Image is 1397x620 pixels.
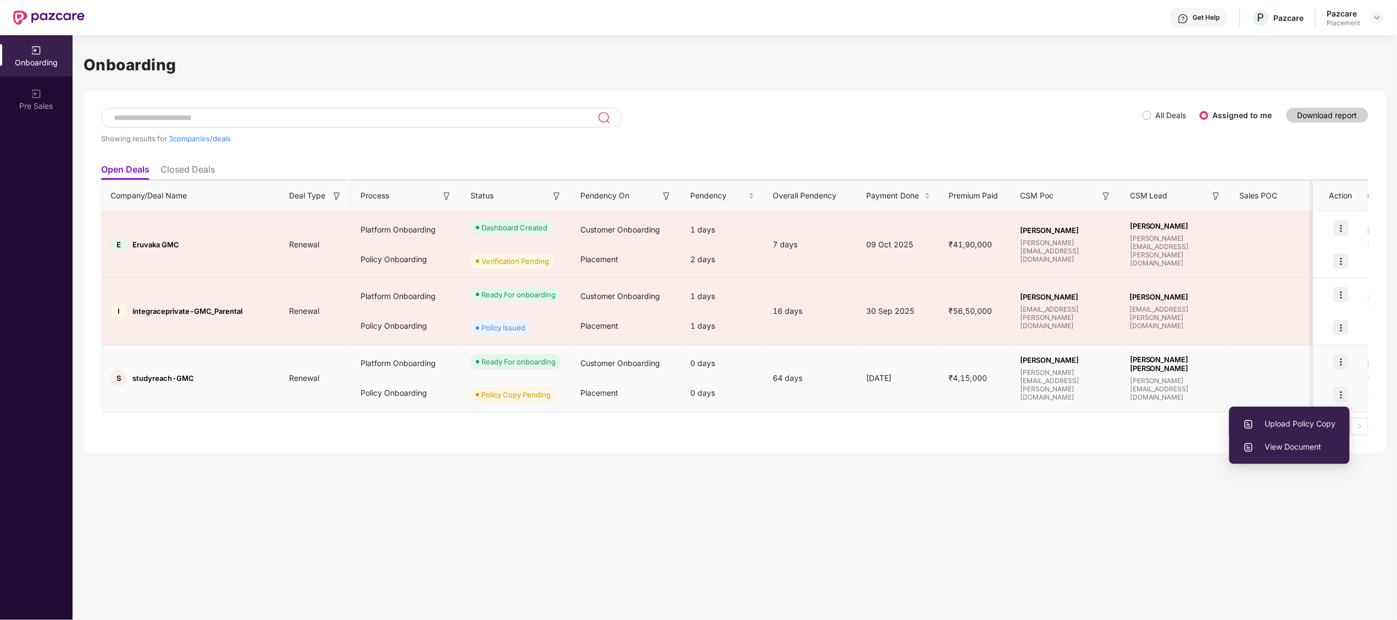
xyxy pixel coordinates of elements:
div: Policy Onboarding [352,378,462,408]
img: icon [1333,320,1349,335]
img: svg+xml;base64,PHN2ZyB3aWR0aD0iMjAiIGhlaWdodD0iMjAiIHZpZXdCb3g9IjAgMCAyMCAyMCIgZmlsbD0ibm9uZSIgeG... [31,45,42,56]
span: View Document [1243,441,1336,453]
span: ₹56,50,000 [940,306,1001,315]
div: Platform Onboarding [352,348,462,378]
div: Verification Pending [481,256,549,267]
img: svg+xml;base64,PHN2ZyB3aWR0aD0iMTYiIGhlaWdodD0iMTYiIHZpZXdCb3g9IjAgMCAxNiAxNiIgZmlsbD0ibm9uZSIgeG... [551,191,562,202]
div: E [110,236,127,253]
span: Sales POC [1240,190,1278,202]
span: Placement [580,321,618,330]
span: [EMAIL_ADDRESS][PERSON_NAME][DOMAIN_NAME] [1020,305,1112,330]
span: [PERSON_NAME] [1020,226,1112,235]
span: Pendency [690,190,746,202]
span: Payment Done [866,190,922,202]
div: 1 days [681,311,764,341]
div: 0 days [681,378,764,408]
span: integraceprivate-GMC_Parental [132,307,242,315]
span: [PERSON_NAME][EMAIL_ADDRESS][DOMAIN_NAME] [1020,239,1112,263]
li: Open Deals [101,164,149,180]
span: Customer Onboarding [580,291,660,301]
span: studyreach-GMC [132,374,194,383]
div: Platform Onboarding [352,281,462,311]
div: [DATE] [857,372,940,384]
img: svg+xml;base64,PHN2ZyBpZD0iVXBsb2FkX0xvZ3MiIGRhdGEtbmFtZT0iVXBsb2FkIExvZ3MiIHhtbG5zPSJodHRwOi8vd3... [1243,442,1254,453]
li: Closed Deals [160,164,215,180]
span: [PERSON_NAME][EMAIL_ADDRESS][PERSON_NAME][DOMAIN_NAME] [1130,234,1222,267]
span: 3 companies/deals [169,134,231,143]
span: [PERSON_NAME] [1020,292,1112,301]
div: 1 days [681,281,764,311]
th: Payment Done [857,181,940,211]
label: Assigned to me [1213,110,1272,120]
span: Process [361,190,389,202]
img: svg+xml;base64,PHN2ZyBpZD0iSGVscC0zMngzMiIgeG1sbnM9Imh0dHA6Ly93d3cudzMub3JnLzIwMDAvc3ZnIiB3aWR0aD... [1178,13,1189,24]
span: [EMAIL_ADDRESS][PERSON_NAME][DOMAIN_NAME] [1130,305,1222,330]
div: Platform Onboarding [352,215,462,245]
span: Placement [580,388,618,397]
button: Download report [1287,108,1368,123]
div: Policy Onboarding [352,245,462,274]
div: Ready For onboarding [481,356,556,367]
span: Eruvaka GMC [132,240,179,249]
span: [PERSON_NAME] [PERSON_NAME] [1130,355,1222,373]
span: Renewal [280,240,328,249]
span: Renewal [280,373,328,383]
button: right [1351,418,1368,435]
div: 09 Oct 2025 [857,239,940,251]
div: 7 days [764,239,857,251]
th: Premium Paid [940,181,1011,211]
span: [PERSON_NAME] [1020,356,1112,364]
li: Next Page [1351,418,1368,435]
th: Overall Pendency [764,181,857,211]
th: Pendency [681,181,764,211]
th: Action [1313,181,1368,211]
div: Policy Copy Pending [481,389,551,400]
span: Status [470,190,494,202]
span: CSM Lead [1130,190,1168,202]
span: ₹41,90,000 [940,240,1001,249]
div: Policy Onboarding [352,311,462,341]
img: icon [1333,354,1349,369]
div: 16 days [764,305,857,317]
div: 1 days [681,215,764,245]
div: 0 days [681,348,764,378]
div: 30 Sep 2025 [857,305,940,317]
img: icon [1333,253,1349,269]
div: Showing results for [101,134,1143,143]
img: icon [1333,387,1349,402]
div: Pazcare [1274,13,1304,23]
span: [PERSON_NAME][EMAIL_ADDRESS][DOMAIN_NAME] [1130,377,1222,401]
div: Placement [1327,19,1361,27]
img: svg+xml;base64,PHN2ZyBpZD0iRHJvcGRvd24tMzJ4MzIiIHhtbG5zPSJodHRwOi8vd3d3LnczLm9yZy8yMDAwL3N2ZyIgd2... [1373,13,1382,22]
div: Get Help [1193,13,1220,22]
span: [PERSON_NAME] [1130,222,1222,230]
span: Customer Onboarding [580,225,660,234]
div: I [110,303,127,319]
img: svg+xml;base64,PHN2ZyB3aWR0aD0iMjAiIGhlaWdodD0iMjAiIHZpZXdCb3g9IjAgMCAyMCAyMCIgZmlsbD0ibm9uZSIgeG... [31,88,42,99]
img: svg+xml;base64,PHN2ZyB3aWR0aD0iMTYiIGhlaWdodD0iMTYiIHZpZXdCb3g9IjAgMCAxNiAxNiIgZmlsbD0ibm9uZSIgeG... [331,191,342,202]
img: svg+xml;base64,PHN2ZyB3aWR0aD0iMTYiIGhlaWdodD0iMTYiIHZpZXdCb3g9IjAgMCAxNiAxNiIgZmlsbD0ibm9uZSIgeG... [1211,191,1222,202]
span: CSM Poc [1020,190,1054,202]
span: Deal Type [289,190,325,202]
div: Dashboard Created [481,222,547,233]
span: P [1257,11,1265,24]
th: Company/Deal Name [102,181,280,211]
label: All Deals [1156,110,1187,120]
img: svg+xml;base64,PHN2ZyB3aWR0aD0iMjQiIGhlaWdodD0iMjUiIHZpZXdCb3g9IjAgMCAyNCAyNSIgZmlsbD0ibm9uZSIgeG... [597,111,610,124]
span: [PERSON_NAME] [1130,292,1222,301]
span: right [1356,423,1363,430]
img: New Pazcare Logo [13,10,85,25]
span: Customer Onboarding [580,358,660,368]
img: svg+xml;base64,PHN2ZyB3aWR0aD0iMTYiIGhlaWdodD0iMTYiIHZpZXdCb3g9IjAgMCAxNiAxNiIgZmlsbD0ibm9uZSIgeG... [661,191,672,202]
div: 64 days [764,372,857,384]
img: icon [1333,220,1349,236]
span: ₹4,15,000 [940,373,996,383]
img: svg+xml;base64,PHN2ZyB3aWR0aD0iMTYiIGhlaWdodD0iMTYiIHZpZXdCb3g9IjAgMCAxNiAxNiIgZmlsbD0ibm9uZSIgeG... [1101,191,1112,202]
span: Pendency On [580,190,629,202]
div: Pazcare [1327,8,1361,19]
span: [PERSON_NAME][EMAIL_ADDRESS][PERSON_NAME][DOMAIN_NAME] [1020,368,1112,401]
h1: Onboarding [84,53,1386,77]
span: Renewal [280,306,328,315]
div: 2 days [681,245,764,274]
div: S [110,370,127,386]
